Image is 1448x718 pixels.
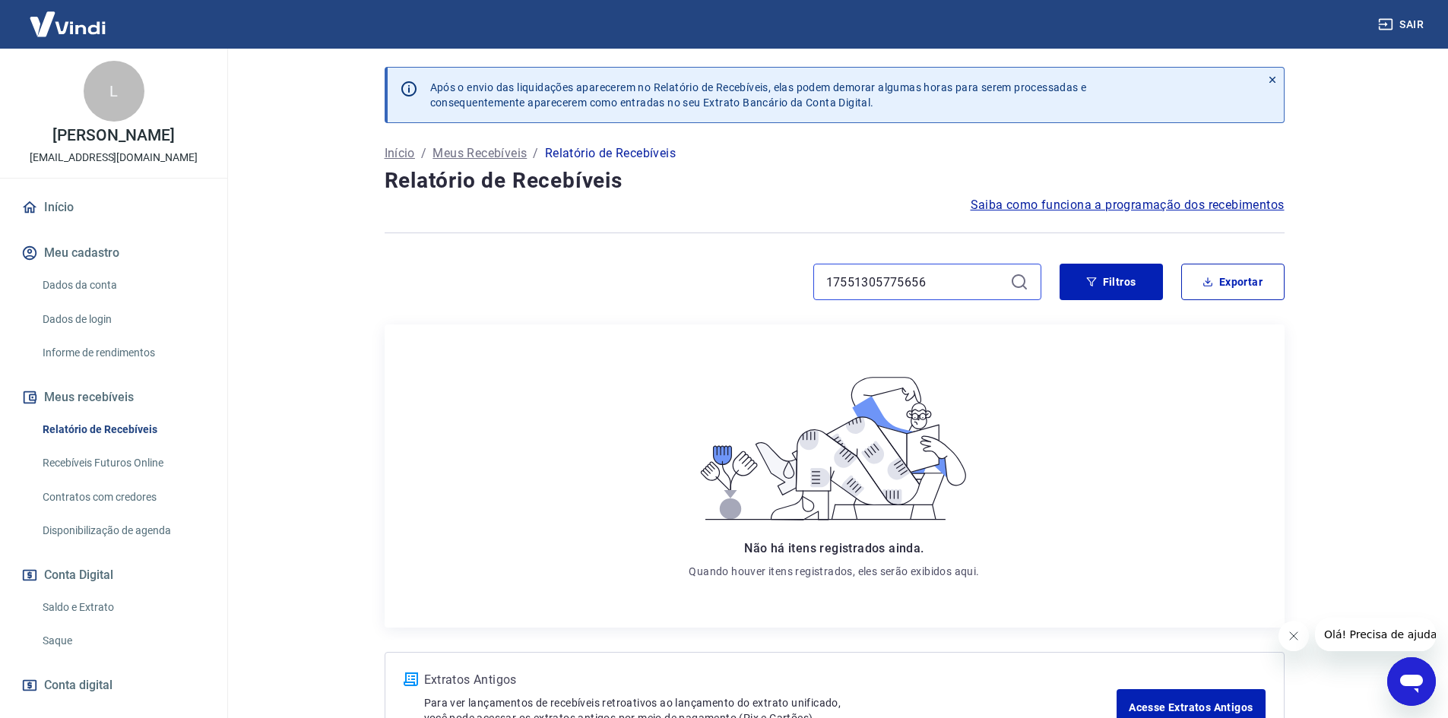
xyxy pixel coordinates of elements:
[18,669,209,702] a: Conta digital
[1278,621,1309,651] iframe: Fechar mensagem
[744,541,924,555] span: Não há itens registrados ainda.
[971,196,1285,214] a: Saiba como funciona a programação dos recebimentos
[44,675,112,696] span: Conta digital
[36,304,209,335] a: Dados de login
[1387,657,1436,706] iframe: Botão para abrir a janela de mensagens
[533,144,538,163] p: /
[385,166,1285,196] h4: Relatório de Recebíveis
[826,270,1004,293] input: Busque pelo número do pedido
[30,150,198,166] p: [EMAIL_ADDRESS][DOMAIN_NAME]
[36,482,209,513] a: Contratos com credores
[430,80,1087,110] p: Após o envio das liquidações aparecerem no Relatório de Recebíveis, elas podem demorar algumas ho...
[36,270,209,301] a: Dados da conta
[421,144,426,163] p: /
[36,625,209,656] a: Saque
[18,191,209,224] a: Início
[1060,264,1163,300] button: Filtros
[9,11,128,23] span: Olá! Precisa de ajuda?
[1181,264,1285,300] button: Exportar
[385,144,415,163] a: Início
[18,558,209,592] button: Conta Digital
[432,144,527,163] a: Meus Recebíveis
[36,448,209,479] a: Recebíveis Futuros Online
[52,128,174,144] p: [PERSON_NAME]
[404,672,418,686] img: ícone
[18,381,209,414] button: Meus recebíveis
[689,564,979,579] p: Quando houver itens registrados, eles serão exibidos aqui.
[36,414,209,445] a: Relatório de Recebíveis
[36,337,209,368] a: Informe de rendimentos
[545,144,676,163] p: Relatório de Recebíveis
[1315,618,1436,651] iframe: Mensagem da empresa
[18,1,117,47] img: Vindi
[36,515,209,546] a: Disponibilização de agenda
[36,592,209,623] a: Saldo e Extrato
[424,671,1117,689] p: Extratos Antigos
[18,236,209,270] button: Meu cadastro
[84,61,144,122] div: L
[1375,11,1430,39] button: Sair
